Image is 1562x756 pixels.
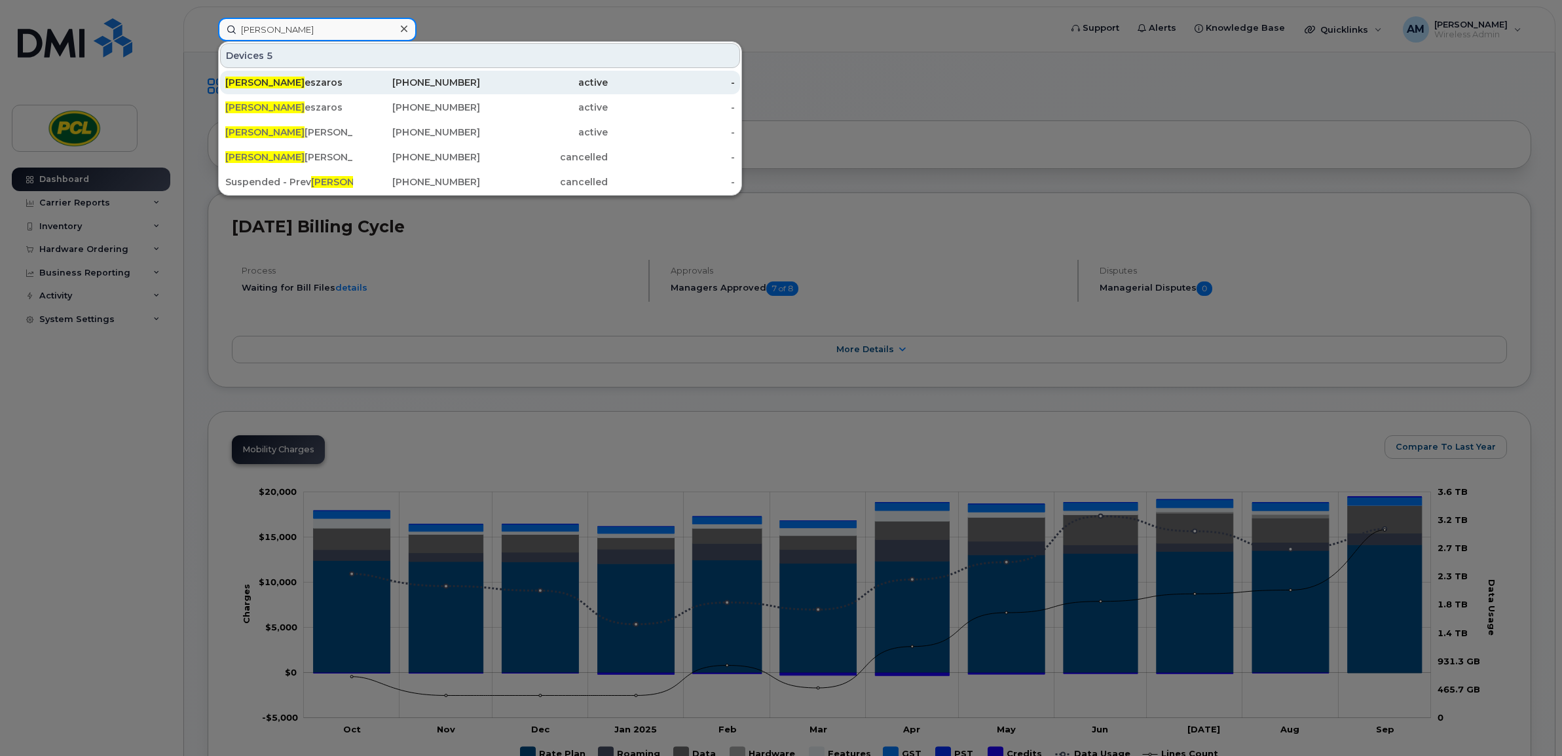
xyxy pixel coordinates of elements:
div: eszaros [225,101,353,114]
div: [PHONE_NUMBER] [353,101,481,114]
a: [PERSON_NAME]eszaros[PHONE_NUMBER]active- [220,96,740,119]
span: 5 [267,49,273,62]
div: - [608,76,735,89]
div: - [608,126,735,139]
div: - [608,101,735,114]
a: [PERSON_NAME][PERSON_NAME][PHONE_NUMBER]active- [220,120,740,144]
div: active [480,126,608,139]
div: [PHONE_NUMBER] [353,151,481,164]
a: [PERSON_NAME][PERSON_NAME][PHONE_NUMBER]cancelled- [220,145,740,169]
span: [PERSON_NAME] [225,101,305,113]
div: [PHONE_NUMBER] [353,175,481,189]
div: active [480,76,608,89]
div: Suspended - Prev arshall [225,175,353,189]
div: cancelled [480,151,608,164]
span: [PERSON_NAME] [225,151,305,163]
div: [PHONE_NUMBER] [353,76,481,89]
div: active [480,101,608,114]
a: [PERSON_NAME]eszaros[PHONE_NUMBER]active- [220,71,740,94]
span: [PERSON_NAME] [225,126,305,138]
div: cancelled [480,175,608,189]
div: eszaros [225,76,353,89]
div: [PERSON_NAME] [225,151,353,164]
span: [PERSON_NAME] [311,176,390,188]
div: Devices [220,43,740,68]
a: Suspended - Prev[PERSON_NAME]arshall[PHONE_NUMBER]cancelled- [220,170,740,194]
div: - [608,151,735,164]
div: [PHONE_NUMBER] [353,126,481,139]
div: - [608,175,735,189]
span: [PERSON_NAME] [225,77,305,88]
div: [PERSON_NAME] [225,126,353,139]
